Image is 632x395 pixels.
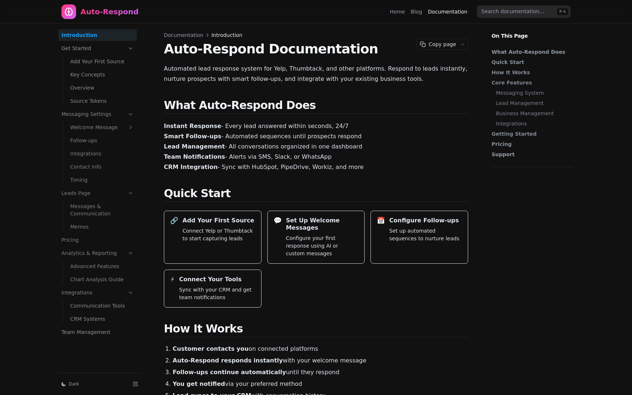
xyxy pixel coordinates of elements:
a: ⚡Connect Your ToolsSync with your CRM and get team notifications [164,270,262,308]
p: On This Page [486,23,579,39]
a: Quick Start [492,59,570,66]
h3: Connect Your Tools [179,276,242,283]
h3: Add Your First Source [183,217,254,224]
div: Auto-Respond [80,7,139,17]
button: Collapse sidebar [130,379,140,389]
p: Set up automated sequences to nurture leads [389,227,462,242]
h3: Configure Follow-ups [389,217,459,224]
a: 📅Configure Follow-upsSet up automated sequences to nurture leads [370,211,468,264]
a: Advanced Features [67,260,137,272]
a: Timing [67,174,137,186]
a: Communication Tools [67,300,137,312]
h2: Quick Start [164,187,468,202]
h2: How It Works [164,322,468,337]
a: Messages & Communication [67,200,137,219]
h3: Set Up Welcome Messages [286,217,359,232]
strong: Instant Response [164,123,221,129]
a: Contact Info [67,161,137,173]
a: Memos [67,221,137,233]
span: Documentation [164,31,203,39]
a: Blog [411,8,422,15]
strong: Lead Management [164,143,225,150]
a: Integrations [496,120,570,127]
a: Integrations [59,287,137,298]
a: Documentation [428,8,467,15]
div: 💬 [274,217,282,224]
a: How It Works [492,69,570,76]
strong: CRM Integration [164,163,218,170]
a: Messaging Settings [59,108,137,120]
button: Dark [59,379,127,389]
strong: You get notified [173,380,225,387]
a: Core Features [492,79,570,86]
li: with your welcome message [173,356,468,365]
a: Analytics & Reporting [59,247,137,259]
div: ⚡ [170,276,175,283]
div: 📅 [377,217,385,224]
strong: Customer contacts you [173,345,249,352]
a: Integrations [67,148,137,159]
a: Source Tokens [67,95,137,107]
p: Sync with your CRM and get team notifications [179,286,255,301]
a: CRM Systems [67,313,137,325]
p: Connect Yelp or Thumbtack to start capturing leads [183,227,255,242]
a: Support [492,151,570,158]
button: Copy page [417,39,458,49]
strong: Smart Follow-ups [164,133,221,140]
div: 🔗 [170,217,178,224]
a: Chart Analysis Guide [67,274,137,285]
a: 💬Set Up Welcome MessagesConfigure your first response using AI or custom messages [267,211,365,264]
p: - Every lead answered within seconds, 24/7 - Automated sequences until prospects respond - All co... [164,121,468,172]
li: via your preferred method [173,380,468,388]
a: Get Started [59,42,137,54]
input: Search documentation… [477,5,571,18]
h1: Auto-Respond Documentation [164,42,468,56]
p: Automated lead response system for Yelp, Thumbtack, and other platforms. Respond to leads instant... [164,64,468,84]
strong: Follow-ups continue automatically [173,369,286,376]
li: on connected platforms [173,345,468,353]
a: Home page [61,4,139,19]
strong: Team Notifications [164,153,225,160]
a: Business Management [496,110,570,117]
a: Pricing [59,234,137,246]
a: Messaging System [496,89,570,97]
a: 🔗Add Your First SourceConnect Yelp or Thumbtack to start capturing leads [164,211,262,264]
a: What Auto-Respond Does [492,48,570,56]
a: Welcome Message [67,121,137,133]
a: Follow-ups [67,135,137,146]
strong: Auto-Respond responds instantly [173,357,283,364]
a: Lead Management [496,99,570,107]
a: Getting Started [492,130,570,138]
li: until they respond [173,368,468,377]
a: Team Management [59,326,137,338]
a: Pricing [492,140,570,148]
a: Leads Page [59,187,137,199]
a: Add Your First Source [67,56,137,67]
p: Configure your first response using AI or custom messages [286,234,359,257]
span: Introduction [211,31,242,39]
a: Key Concepts [67,69,137,80]
h2: What Auto-Respond Does [164,99,468,114]
a: Overview [67,82,137,94]
a: Introduction [59,29,137,41]
a: Home [390,8,405,15]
